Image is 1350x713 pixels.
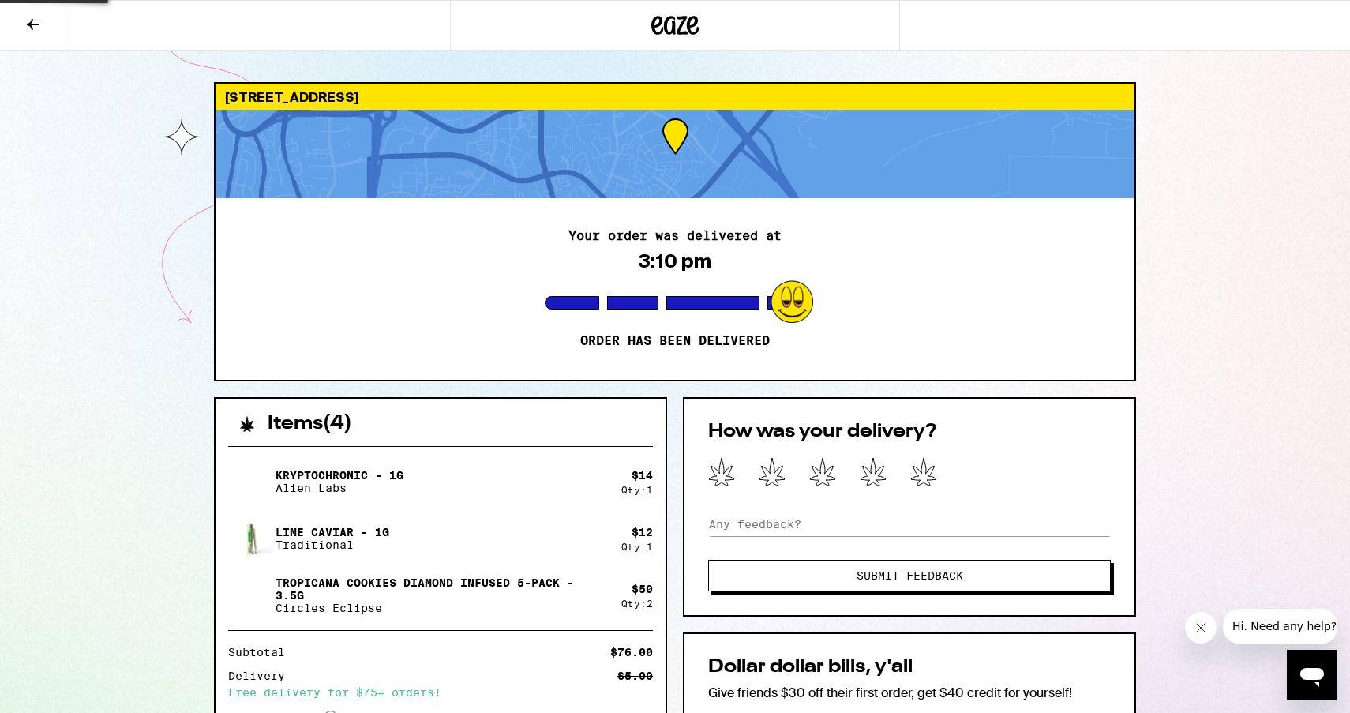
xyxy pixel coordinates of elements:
h2: How was your delivery? [708,422,1111,441]
p: Circles Eclipse [276,602,609,614]
img: Tropicana Cookies Diamond Infused 5-Pack - 3.5g [228,573,272,617]
p: Alien Labs [276,482,403,494]
iframe: Message from company [1223,609,1337,644]
p: Kryptochronic - 1g [276,469,403,482]
div: Qty: 1 [621,542,653,552]
h2: Your order was delivered at [568,230,782,242]
img: Kryptochronic - 1g [228,460,272,504]
div: $76.00 [610,647,653,658]
div: Qty: 2 [621,599,653,609]
p: Order has been delivered [580,333,770,349]
img: Lime Caviar - 1g [228,516,272,561]
p: Lime Caviar - 1g [276,526,389,539]
span: Submit Feedback [857,570,963,581]
input: Any feedback? [708,512,1111,536]
div: Qty: 1 [621,485,653,495]
h2: Items ( 4 ) [268,415,352,433]
div: $5.00 [617,670,653,681]
button: Submit Feedback [708,560,1111,591]
div: $ 12 [632,526,653,539]
div: $ 50 [632,583,653,595]
iframe: Close message [1185,612,1217,644]
div: Subtotal [228,647,296,658]
p: Tropicana Cookies Diamond Infused 5-Pack - 3.5g [276,576,609,602]
div: 3:10 pm [639,250,711,272]
p: Give friends $30 off their first order, get $40 credit for yourself! [708,685,1111,701]
h2: Dollar dollar bills, y'all [708,658,1111,677]
div: Free delivery for $75+ orders! [228,687,653,698]
p: Traditional [276,539,389,551]
iframe: Button to launch messaging window [1287,650,1337,700]
div: [STREET_ADDRESS] [216,84,1134,110]
div: Delivery [228,670,296,681]
div: $ 14 [632,469,653,482]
